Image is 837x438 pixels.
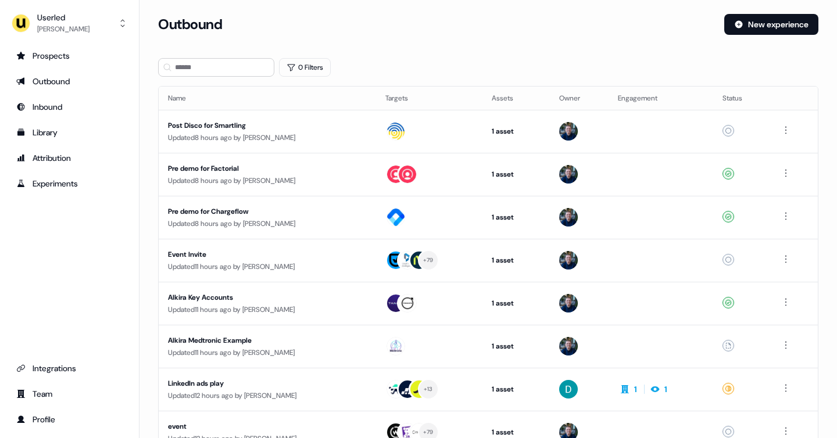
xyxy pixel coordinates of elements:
[724,14,818,35] button: New experience
[168,335,367,346] div: Alkira Medtronic Example
[159,87,376,110] th: Name
[376,87,482,110] th: Targets
[168,249,367,260] div: Event Invite
[168,304,367,315] div: Updated 11 hours ago by [PERSON_NAME]
[482,87,550,110] th: Assets
[168,206,367,217] div: Pre demo for Chargeflow
[634,383,637,395] div: 1
[158,16,222,33] h3: Outbound
[9,410,130,429] a: Go to profile
[423,427,434,437] div: + 79
[559,380,578,398] img: David
[9,174,130,193] a: Go to experiments
[16,101,123,113] div: Inbound
[9,385,130,403] a: Go to team
[9,72,130,91] a: Go to outbound experience
[559,208,578,227] img: James
[9,149,130,167] a: Go to attribution
[168,421,367,432] div: event
[16,76,123,87] div: Outbound
[168,378,367,389] div: LinkedIn ads play
[492,383,541,395] div: 1 asset
[559,294,578,313] img: James
[664,383,667,395] div: 1
[37,23,90,35] div: [PERSON_NAME]
[16,362,123,374] div: Integrations
[16,50,123,62] div: Prospects
[168,218,367,229] div: Updated 8 hours ago by [PERSON_NAME]
[713,87,770,110] th: Status
[279,58,331,77] button: 0 Filters
[16,388,123,400] div: Team
[16,414,123,425] div: Profile
[492,426,541,438] div: 1 asset
[609,87,713,110] th: Engagement
[168,175,367,186] div: Updated 8 hours ago by [PERSON_NAME]
[168,347,367,358] div: Updated 11 hours ago by [PERSON_NAME]
[9,359,130,378] a: Go to integrations
[16,152,123,164] div: Attribution
[492,125,541,137] div: 1 asset
[9,9,130,37] button: Userled[PERSON_NAME]
[424,384,433,394] div: + 13
[492,340,541,352] div: 1 asset
[492,254,541,266] div: 1 asset
[168,132,367,143] div: Updated 8 hours ago by [PERSON_NAME]
[9,123,130,142] a: Go to templates
[168,163,367,174] div: Pre demo for Factorial
[16,127,123,138] div: Library
[492,297,541,309] div: 1 asset
[16,178,123,189] div: Experiments
[492,168,541,180] div: 1 asset
[550,87,608,110] th: Owner
[168,292,367,303] div: Alkira Key Accounts
[37,12,90,23] div: Userled
[168,120,367,131] div: Post Disco for Smartling
[559,165,578,184] img: James
[423,255,434,265] div: + 79
[559,337,578,356] img: James
[9,98,130,116] a: Go to Inbound
[559,251,578,270] img: James
[492,211,541,223] div: 1 asset
[168,261,367,272] div: Updated 11 hours ago by [PERSON_NAME]
[168,390,367,401] div: Updated 12 hours ago by [PERSON_NAME]
[559,122,578,141] img: James
[9,46,130,65] a: Go to prospects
